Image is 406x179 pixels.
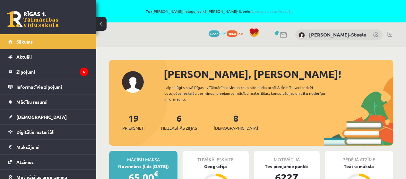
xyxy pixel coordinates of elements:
[183,151,248,163] div: Tuvākā ieskaite
[164,66,393,82] div: [PERSON_NAME], [PERSON_NAME]!
[254,151,320,163] div: Motivācija
[8,64,88,79] a: Ziņojumi6
[16,54,32,60] span: Aktuāli
[16,79,88,94] legend: Informatīvie ziņojumi
[183,163,248,170] div: Ģeogrāfija
[325,163,393,170] div: Teātra māksla
[209,30,226,36] a: 6227 mP
[109,151,177,163] div: Mācību maksa
[227,30,246,36] a: 1064 xp
[8,49,88,64] a: Aktuāli
[214,125,258,131] span: [DEMOGRAPHIC_DATA]
[298,32,305,38] img: Ēriks Jurģis Zuments-Steele
[154,169,158,178] span: €
[161,112,197,131] a: 6Neizlasītās ziņas
[8,79,88,94] a: Informatīvie ziņojumi
[325,151,393,163] div: Pēdējā atzīme
[122,112,144,131] a: 19Priekšmeti
[227,30,238,37] span: 1064
[16,39,33,45] span: Sākums
[8,34,88,49] a: Sākums
[16,140,88,154] legend: Maksājumi
[8,155,88,169] a: Atzīmes
[16,159,34,165] span: Atzīmes
[209,30,220,37] span: 6227
[8,94,88,109] a: Mācību resursi
[309,31,366,38] a: [PERSON_NAME]-Steele
[16,129,55,135] span: Digitālie materiāli
[250,9,294,14] a: Atpakaļ uz savu lietotāju
[7,11,58,27] a: Rīgas 1. Tālmācības vidusskola
[80,68,88,76] i: 6
[16,64,88,79] legend: Ziņojumi
[164,85,335,102] div: Laipni lūgts savā Rīgas 1. Tālmācības vidusskolas skolnieka profilā. Šeit Tu vari redzēt tuvojošo...
[74,9,366,13] span: Tu ([PERSON_NAME]) ielogojies kā [PERSON_NAME]-Steele
[254,163,320,170] div: Tev pieejamie punkti
[238,30,243,36] span: xp
[8,110,88,124] a: [DEMOGRAPHIC_DATA]
[122,125,144,131] span: Priekšmeti
[16,99,48,105] span: Mācību resursi
[8,125,88,139] a: Digitālie materiāli
[214,112,258,131] a: 8[DEMOGRAPHIC_DATA]
[16,114,67,120] span: [DEMOGRAPHIC_DATA]
[161,125,197,131] span: Neizlasītās ziņas
[8,140,88,154] a: Maksājumi
[109,163,177,170] div: Novembris (līdz [DATE])
[220,30,226,36] span: mP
